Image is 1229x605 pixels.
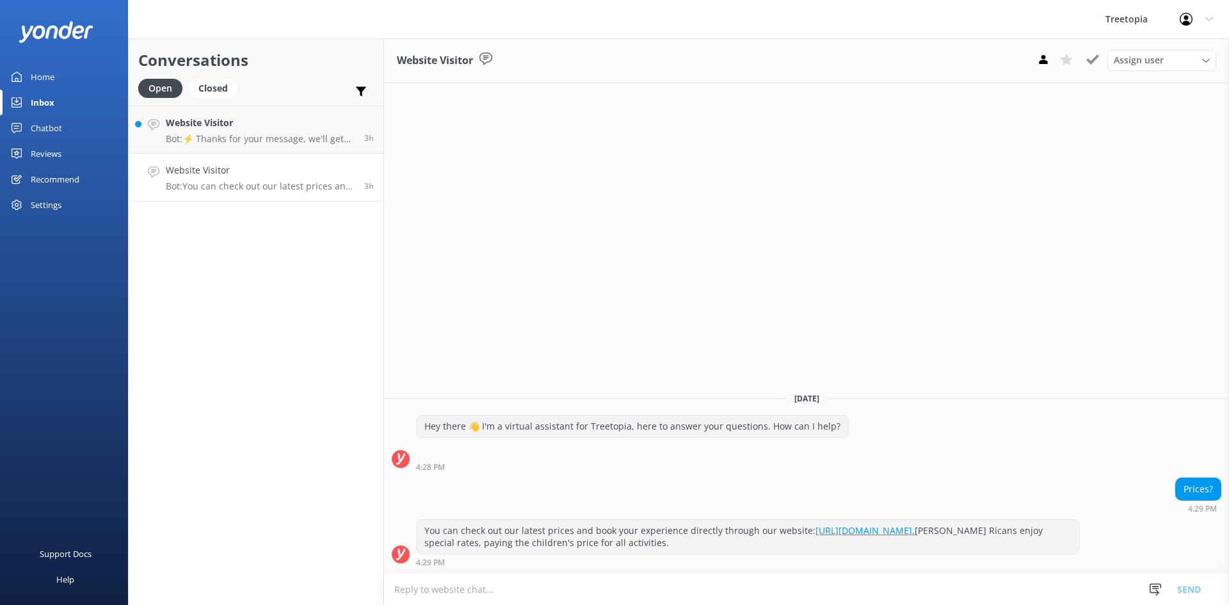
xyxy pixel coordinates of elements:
[40,541,92,567] div: Support Docs
[416,558,1080,567] div: 04:29pm 16-Aug-2025 (UTC -06:00) America/Mexico_City
[416,464,445,471] strong: 4:28 PM
[1175,504,1221,513] div: 04:29pm 16-Aug-2025 (UTC -06:00) America/Mexico_City
[189,81,244,95] a: Closed
[31,115,62,141] div: Chatbot
[1114,53,1164,67] span: Assign user
[417,415,848,437] div: Hey there 👋 I'm a virtual assistant for Treetopia, here to answer your questions. How can I help?
[787,393,827,404] span: [DATE]
[138,79,182,98] div: Open
[189,79,237,98] div: Closed
[138,48,374,72] h2: Conversations
[416,462,849,471] div: 04:28pm 16-Aug-2025 (UTC -06:00) America/Mexico_City
[166,133,355,145] p: Bot: ⚡ Thanks for your message, we'll get back to you as soon as we can. You're also welcome to k...
[31,166,79,192] div: Recommend
[364,181,374,191] span: 04:29pm 16-Aug-2025 (UTC -06:00) America/Mexico_City
[166,181,355,192] p: Bot: You can check out our latest prices and book your experience directly through our website: [...
[815,524,915,536] a: [URL][DOMAIN_NAME].
[31,141,61,166] div: Reviews
[138,81,189,95] a: Open
[31,90,54,115] div: Inbox
[129,154,383,202] a: Website VisitorBot:You can check out our latest prices and book your experience directly through ...
[1176,478,1221,500] div: Prices?
[397,52,473,69] h3: Website Visitor
[416,559,445,567] strong: 4:29 PM
[364,133,374,143] span: 05:10pm 16-Aug-2025 (UTC -06:00) America/Mexico_City
[1107,50,1216,70] div: Assign User
[19,21,93,42] img: yonder-white-logo.png
[129,106,383,154] a: Website VisitorBot:⚡ Thanks for your message, we'll get back to you as soon as we can. You're als...
[56,567,74,592] div: Help
[166,116,355,130] h4: Website Visitor
[31,64,54,90] div: Home
[166,163,355,177] h4: Website Visitor
[1188,505,1217,513] strong: 4:29 PM
[417,520,1079,554] div: You can check out our latest prices and book your experience directly through our website: [PERSO...
[31,192,61,218] div: Settings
